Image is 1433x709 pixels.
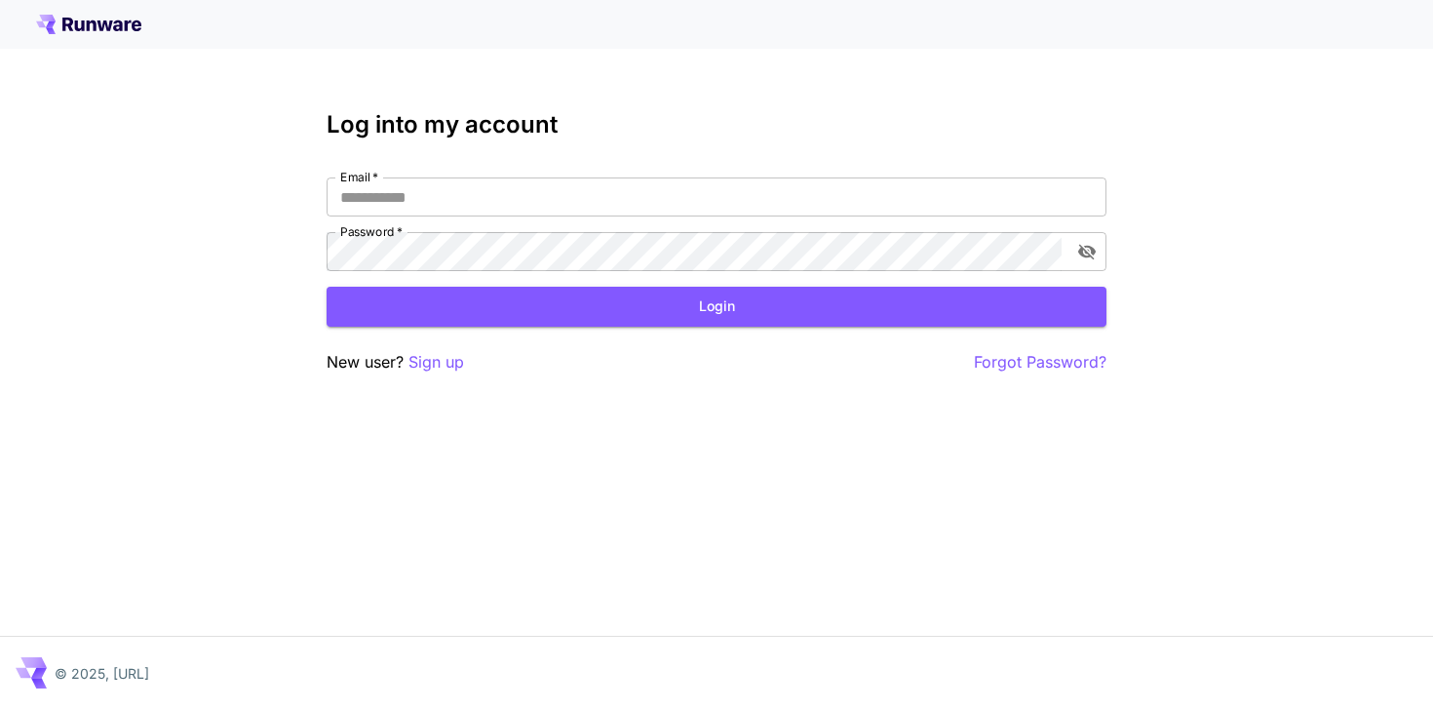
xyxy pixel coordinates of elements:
button: Login [327,287,1106,327]
label: Password [340,223,403,240]
h3: Log into my account [327,111,1106,138]
label: Email [340,169,378,185]
button: toggle password visibility [1069,234,1104,269]
button: Forgot Password? [974,350,1106,374]
p: New user? [327,350,464,374]
button: Sign up [408,350,464,374]
p: © 2025, [URL] [55,663,149,684]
